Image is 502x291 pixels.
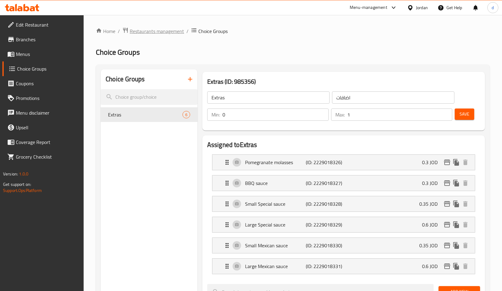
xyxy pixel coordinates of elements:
[306,159,346,166] p: (ID: 2229018326)
[207,152,480,173] li: Expand
[452,220,461,229] button: duplicate
[108,111,182,118] span: Extras
[442,220,452,229] button: edit
[207,173,480,193] li: Expand
[16,36,79,43] span: Branches
[101,107,197,122] div: Extras6
[452,199,461,208] button: duplicate
[212,175,475,191] div: Expand
[118,28,120,35] li: /
[442,179,452,188] button: edit
[101,89,197,105] input: search
[419,242,442,249] p: 0.35 JOD
[245,200,306,208] p: Small Special sauce
[350,4,387,11] div: Menu-management
[452,158,461,167] button: duplicate
[461,158,470,167] button: delete
[461,199,470,208] button: delete
[16,109,79,116] span: Menu disclaimer
[211,111,220,118] p: Min:
[186,28,189,35] li: /
[245,242,306,249] p: Small Mexican sauce
[106,75,145,84] h2: Choice Groups
[212,196,475,212] div: Expand
[442,199,452,208] button: edit
[2,76,84,91] a: Coupons
[442,262,452,271] button: edit
[461,179,470,188] button: delete
[422,159,442,166] p: 0.3 JOD
[422,221,442,228] p: 0.6 JOD
[183,112,190,118] span: 6
[3,170,18,178] span: Version:
[2,47,84,61] a: Menus
[306,242,346,249] p: (ID: 2229018330)
[212,238,475,253] div: Expand
[492,4,494,11] span: d
[2,17,84,32] a: Edit Restaurant
[452,241,461,250] button: duplicate
[419,200,442,208] p: 0.35 JOD
[2,149,84,164] a: Grocery Checklist
[245,159,306,166] p: Pomegranate molasses
[16,124,79,131] span: Upsell
[16,153,79,160] span: Grocery Checklist
[461,241,470,250] button: delete
[17,65,79,72] span: Choice Groups
[96,45,140,59] span: Choice Groups
[212,259,475,274] div: Expand
[306,221,346,228] p: (ID: 2229018329)
[2,61,84,76] a: Choice Groups
[2,91,84,105] a: Promotions
[422,179,442,187] p: 0.3 JOD
[416,4,428,11] div: Jordan
[245,263,306,270] p: Large Mexican sauce
[16,94,79,102] span: Promotions
[122,27,184,35] a: Restaurants management
[96,28,115,35] a: Home
[306,263,346,270] p: (ID: 2229018331)
[3,186,42,194] a: Support.OpsPlatform
[452,262,461,271] button: duplicate
[455,109,474,120] button: Save
[16,50,79,58] span: Menus
[96,27,490,35] nav: breadcrumb
[198,28,228,35] span: Choice Groups
[207,193,480,214] li: Expand
[245,221,306,228] p: Large Special sauce
[207,214,480,235] li: Expand
[3,180,31,188] span: Get support on:
[452,179,461,188] button: duplicate
[422,263,442,270] p: 0.6 JOD
[306,200,346,208] p: (ID: 2229018328)
[335,111,345,118] p: Max:
[207,77,480,87] h3: Extras (ID: 985356)
[19,170,28,178] span: 1.0.0
[16,21,79,28] span: Edit Restaurant
[245,179,306,187] p: BBQ sauce
[461,262,470,271] button: delete
[2,105,84,120] a: Menu disclaimer
[2,135,84,149] a: Coverage Report
[212,217,475,232] div: Expand
[207,256,480,277] li: Expand
[207,235,480,256] li: Expand
[2,120,84,135] a: Upsell
[182,111,190,118] div: Choices
[460,110,469,118] span: Save
[212,155,475,170] div: Expand
[442,241,452,250] button: edit
[207,140,480,149] h2: Assigned to Extras
[16,80,79,87] span: Coupons
[461,220,470,229] button: delete
[306,179,346,187] p: (ID: 2229018327)
[442,158,452,167] button: edit
[16,138,79,146] span: Coverage Report
[2,32,84,47] a: Branches
[130,28,184,35] span: Restaurants management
